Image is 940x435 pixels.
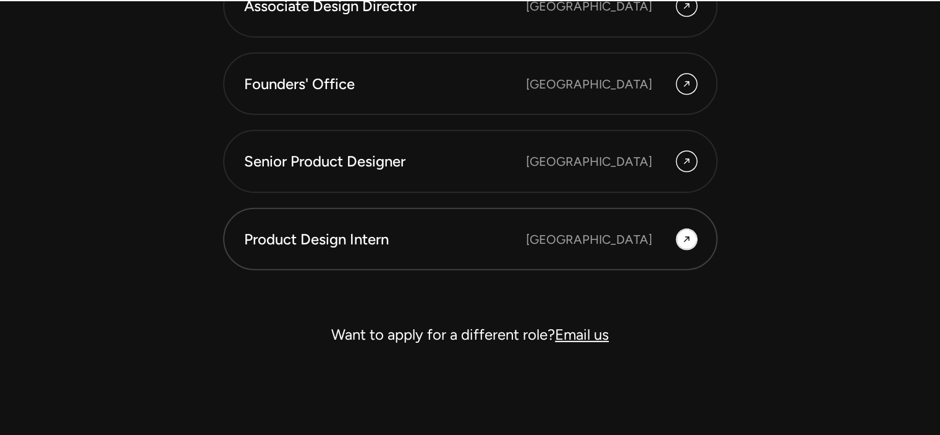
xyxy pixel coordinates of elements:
[244,74,526,95] div: Founders' Office
[223,320,718,350] div: Want to apply for a different role?
[526,152,652,171] div: [GEOGRAPHIC_DATA]
[223,130,718,193] a: Senior Product Designer [GEOGRAPHIC_DATA]
[223,53,718,116] a: Founders' Office [GEOGRAPHIC_DATA]
[223,208,718,271] a: Product Design Intern [GEOGRAPHIC_DATA]
[526,230,652,249] div: [GEOGRAPHIC_DATA]
[555,325,609,343] a: Email us
[526,75,652,93] div: [GEOGRAPHIC_DATA]
[244,151,526,172] div: Senior Product Designer
[244,229,526,250] div: Product Design Intern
